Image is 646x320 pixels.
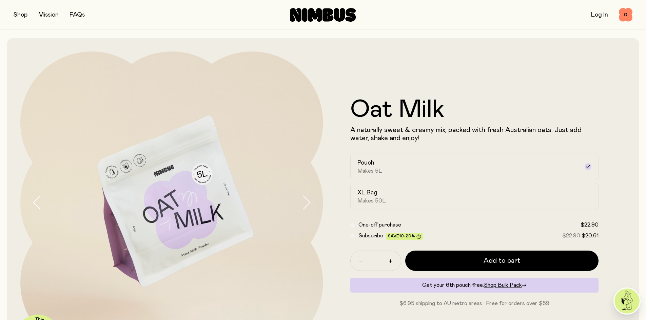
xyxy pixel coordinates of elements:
[484,256,520,265] span: Add to cart
[562,233,580,238] span: $22.90
[484,282,527,288] a: Shop Bulk Pack→
[357,168,382,174] span: Makes 5L
[358,222,401,228] span: One-off purchase
[350,126,599,142] p: A naturally sweet & creamy mix, packed with fresh Australian oats. Just add water, shake and enjoy!
[38,12,59,18] a: Mission
[405,251,599,271] button: Add to cart
[619,8,632,22] button: 0
[582,233,599,238] span: $20.61
[614,289,640,314] img: agent
[357,159,374,167] h2: Pouch
[399,234,415,238] span: 10-20%
[484,282,522,288] span: Shop Bulk Pack
[350,299,599,307] p: $6.95 shipping to AU metro areas · Free for orders over $59
[357,197,386,204] span: Makes 50L
[350,278,599,293] div: Get your 6th pouch free.
[581,222,599,228] span: $22.90
[350,98,599,122] h1: Oat Milk
[70,12,85,18] a: FAQs
[388,234,421,239] span: Save
[591,12,608,18] a: Log In
[357,189,377,197] h2: XL Bag
[358,233,383,238] span: Subscribe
